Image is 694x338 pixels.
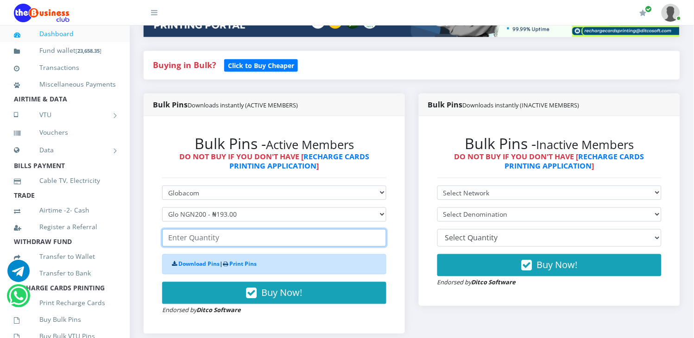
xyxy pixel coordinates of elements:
[229,260,257,268] a: Print Pins
[437,254,662,276] button: Buy Now!
[14,122,116,143] a: Vouchers
[640,9,647,17] i: Renew/Upgrade Subscription
[162,306,241,314] small: Endorsed by
[537,259,578,271] span: Buy Now!
[454,151,644,170] strong: DO NOT BUY IF YOU DON'T HAVE [ ]
[14,103,116,126] a: VTU
[224,59,298,70] a: Click to Buy Cheaper
[472,278,516,287] strong: Ditco Software
[7,267,30,282] a: Chat for support
[266,137,354,153] small: Active Members
[645,6,652,13] span: Renew/Upgrade Subscription
[178,260,220,268] a: Download Pins
[14,309,116,330] a: Buy Bulk Pins
[14,23,116,44] a: Dashboard
[188,101,298,109] small: Downloads instantly (ACTIVE MEMBERS)
[14,216,116,238] a: Register a Referral
[196,306,241,314] strong: Ditco Software
[153,100,298,110] strong: Bulk Pins
[14,292,116,313] a: Print Recharge Cards
[230,151,370,170] a: RECHARGE CARDS PRINTING APPLICATION
[14,138,116,162] a: Data
[162,229,386,247] input: Enter Quantity
[14,4,69,22] img: Logo
[9,292,28,307] a: Chat for support
[14,170,116,191] a: Cable TV, Electricity
[463,101,580,109] small: Downloads instantly (INACTIVE MEMBERS)
[14,74,116,95] a: Miscellaneous Payments
[14,57,116,78] a: Transactions
[505,151,645,170] a: RECHARGE CARDS PRINTING APPLICATION
[179,151,369,170] strong: DO NOT BUY IF YOU DON'T HAVE [ ]
[172,260,257,268] strong: |
[14,40,116,62] a: Fund wallet[23,658.35]
[14,263,116,284] a: Transfer to Bank
[162,135,386,152] h2: Bulk Pins -
[14,200,116,221] a: Airtime -2- Cash
[428,100,580,110] strong: Bulk Pins
[662,4,680,22] img: User
[262,287,303,299] span: Buy Now!
[153,59,216,70] strong: Buying in Bulk?
[228,61,294,70] b: Click to Buy Cheaper
[14,246,116,267] a: Transfer to Wallet
[76,47,101,54] small: [ ]
[77,47,100,54] b: 23,658.35
[437,135,662,152] h2: Bulk Pins -
[162,282,386,304] button: Buy Now!
[536,137,634,153] small: Inactive Members
[437,278,516,287] small: Endorsed by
